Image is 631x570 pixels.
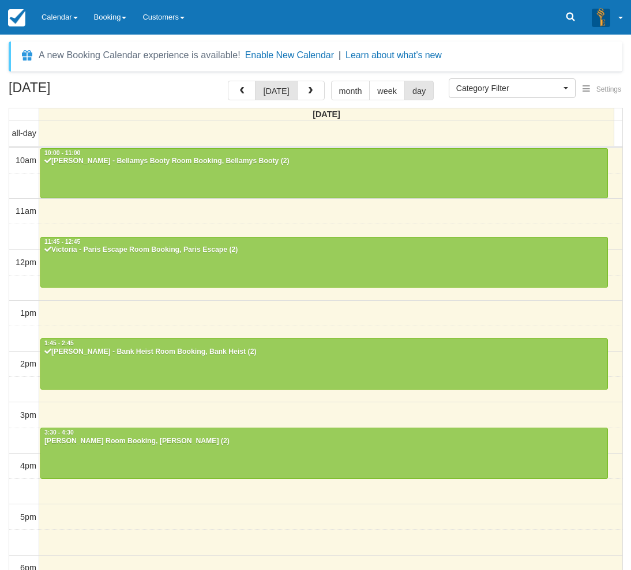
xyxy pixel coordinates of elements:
span: 1:45 - 2:45 [44,340,74,346]
a: 1:45 - 2:45[PERSON_NAME] - Bank Heist Room Booking, Bank Heist (2) [40,338,608,389]
span: 2pm [20,359,36,368]
div: [PERSON_NAME] Room Booking, [PERSON_NAME] (2) [44,437,604,446]
img: checkfront-main-nav-mini-logo.png [8,9,25,27]
span: all-day [12,129,36,138]
span: 12pm [16,258,36,267]
span: 11:45 - 12:45 [44,239,80,245]
span: 4pm [20,461,36,470]
button: day [404,81,434,100]
button: week [369,81,405,100]
a: Learn about what's new [345,50,442,60]
div: Victoria - Paris Escape Room Booking, Paris Escape (2) [44,246,604,255]
span: 11am [16,206,36,216]
button: Settings [576,81,628,98]
h2: [DATE] [9,81,155,102]
a: 11:45 - 12:45Victoria - Paris Escape Room Booking, Paris Escape (2) [40,237,608,288]
span: 10am [16,156,36,165]
span: [DATE] [313,110,340,119]
span: 3:30 - 4:30 [44,429,74,436]
div: [PERSON_NAME] - Bank Heist Room Booking, Bank Heist (2) [44,348,604,357]
span: 1pm [20,308,36,318]
a: 3:30 - 4:30[PERSON_NAME] Room Booking, [PERSON_NAME] (2) [40,428,608,478]
img: A3 [592,8,610,27]
button: month [331,81,370,100]
span: Category Filter [456,82,561,94]
div: A new Booking Calendar experience is available! [39,48,241,62]
span: 5pm [20,512,36,522]
div: [PERSON_NAME] - Bellamys Booty Room Booking, Bellamys Booty (2) [44,157,604,166]
a: 10:00 - 11:00[PERSON_NAME] - Bellamys Booty Room Booking, Bellamys Booty (2) [40,148,608,199]
span: 3pm [20,410,36,420]
span: Settings [596,85,621,93]
button: Enable New Calendar [245,50,334,61]
span: | [339,50,341,60]
button: [DATE] [255,81,297,100]
button: Category Filter [449,78,576,98]
span: 10:00 - 11:00 [44,150,80,156]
